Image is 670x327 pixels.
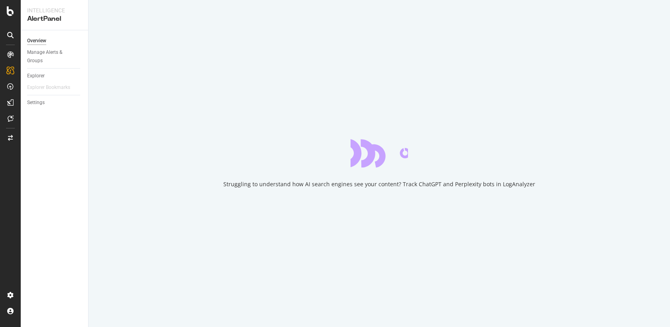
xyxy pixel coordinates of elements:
div: Manage Alerts & Groups [27,48,75,65]
div: Overview [27,37,46,45]
div: Settings [27,98,45,107]
a: Settings [27,98,83,107]
div: Explorer [27,72,45,80]
div: Explorer Bookmarks [27,83,70,92]
div: animation [351,139,408,167]
a: Manage Alerts & Groups [27,48,83,65]
div: AlertPanel [27,14,82,24]
div: Intelligence [27,6,82,14]
a: Overview [27,37,83,45]
a: Explorer [27,72,83,80]
div: Struggling to understand how AI search engines see your content? Track ChatGPT and Perplexity bot... [223,180,535,188]
a: Explorer Bookmarks [27,83,78,92]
